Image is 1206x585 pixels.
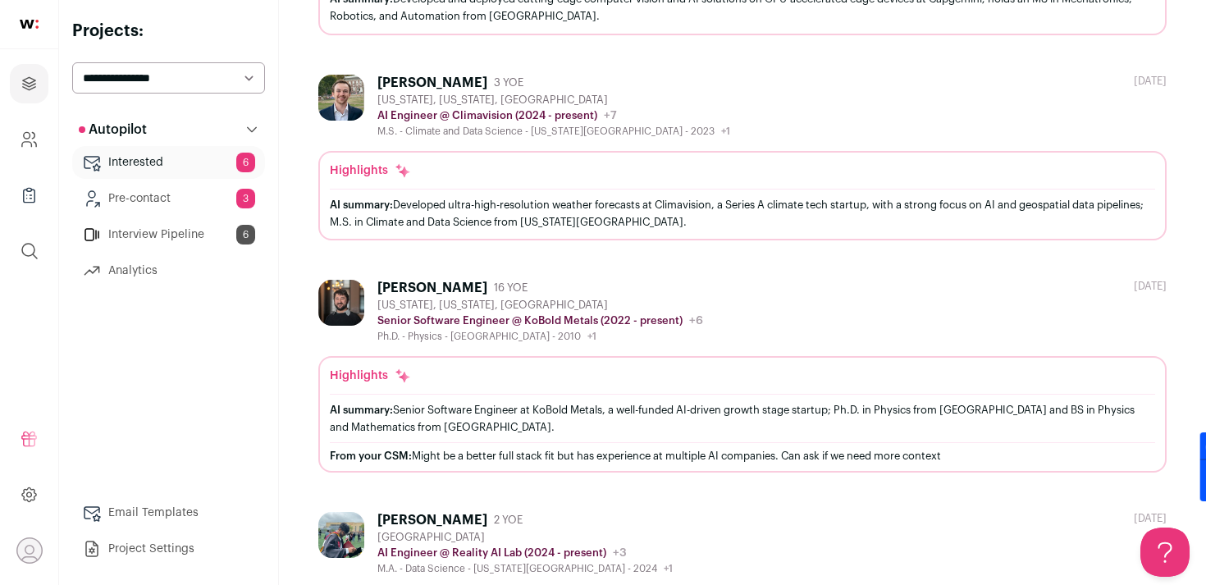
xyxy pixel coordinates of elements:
[10,176,48,215] a: Company Lists
[377,512,487,528] div: [PERSON_NAME]
[20,20,39,29] img: wellfound-shorthand-0d5821cbd27db2630d0214b213865d53afaa358527fdda9d0ea32b1df1b89c2c.svg
[236,153,255,172] span: 6
[10,64,48,103] a: Projects
[1134,75,1167,88] div: [DATE]
[494,281,528,295] span: 16 YOE
[72,113,265,146] button: Autopilot
[377,125,730,138] div: M.S. - Climate and Data Science - [US_STATE][GEOGRAPHIC_DATA] - 2023
[664,564,673,574] span: +1
[377,562,673,575] div: M.A. - Data Science - [US_STATE][GEOGRAPHIC_DATA] - 2024
[377,299,703,312] div: [US_STATE], [US_STATE], [GEOGRAPHIC_DATA]
[318,512,364,558] img: da5a46b9855e944ccb7b7f95d567373d02ff8294bae3e860a4853fb26859f3be.jpg
[72,146,265,179] a: Interested6
[1134,512,1167,525] div: [DATE]
[72,20,265,43] h2: Projects:
[72,254,265,287] a: Analytics
[377,531,673,544] div: [GEOGRAPHIC_DATA]
[377,75,487,91] div: [PERSON_NAME]
[72,496,265,529] a: Email Templates
[330,450,412,461] span: From your CSM:
[318,280,1167,473] a: [PERSON_NAME] 16 YOE [US_STATE], [US_STATE], [GEOGRAPHIC_DATA] Senior Software Engineer @ KoBold ...
[318,75,364,121] img: da1bd3840cc2d682fbf4383c9d391e78bf9ddce244e0654205ac282e14588dc3.jpg
[377,330,703,343] div: Ph.D. - Physics - [GEOGRAPHIC_DATA] - 2010
[236,225,255,245] span: 6
[587,331,596,341] span: +1
[494,76,523,89] span: 3 YOE
[721,126,730,136] span: +1
[330,401,1155,436] div: Senior Software Engineer at KoBold Metals, a well-funded AI-driven growth stage startup; Ph.D. in...
[494,514,523,527] span: 2 YOE
[377,94,730,107] div: [US_STATE], [US_STATE], [GEOGRAPHIC_DATA]
[330,450,1155,463] div: Might be a better full stack fit but has experience at multiple AI companies. Can ask if we need ...
[377,280,487,296] div: [PERSON_NAME]
[330,404,393,415] span: AI summary:
[1140,528,1190,577] iframe: Toggle Customer Support
[613,547,627,559] span: +3
[236,189,255,208] span: 3
[1134,280,1167,293] div: [DATE]
[16,537,43,564] button: Open dropdown
[330,368,411,384] div: Highlights
[330,199,393,210] span: AI summary:
[604,110,617,121] span: +7
[330,162,411,179] div: Highlights
[72,182,265,215] a: Pre-contact3
[318,280,364,326] img: e52e2764eca18f8ceec9c2703a7111a848a9cf0bcb42eb6d64478097f71a391c.jpg
[330,196,1155,231] div: Developed ultra-high-resolution weather forecasts at Climavision, a Series A climate tech startup...
[377,546,606,560] p: AI Engineer @ Reality AI Lab (2024 - present)
[689,315,703,327] span: +6
[72,218,265,251] a: Interview Pipeline6
[79,120,147,139] p: Autopilot
[318,75,1167,240] a: [PERSON_NAME] 3 YOE [US_STATE], [US_STATE], [GEOGRAPHIC_DATA] AI Engineer @ Climavision (2024 - p...
[72,532,265,565] a: Project Settings
[377,109,597,122] p: AI Engineer @ Climavision (2024 - present)
[10,120,48,159] a: Company and ATS Settings
[377,314,683,327] p: Senior Software Engineer @ KoBold Metals (2022 - present)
